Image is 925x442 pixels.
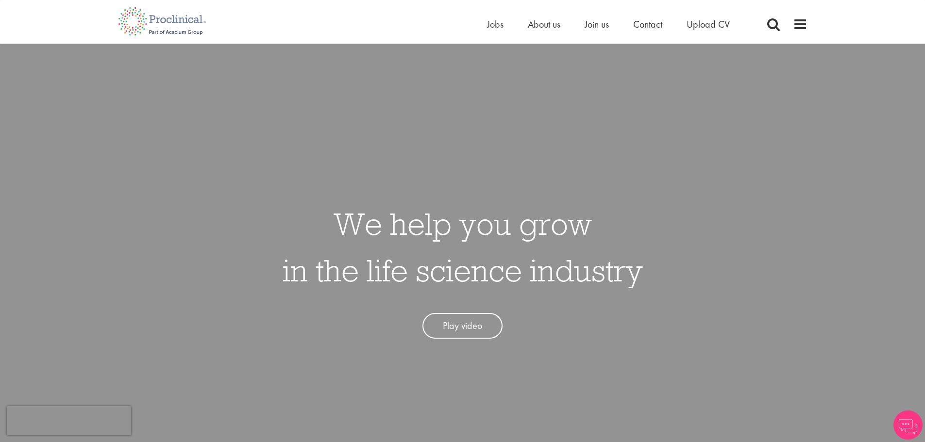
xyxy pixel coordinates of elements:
a: Upload CV [687,18,730,31]
img: Chatbot [893,410,923,440]
a: Join us [585,18,609,31]
h1: We help you grow in the life science industry [283,200,643,294]
a: Play video [422,313,503,339]
a: Jobs [487,18,504,31]
a: Contact [633,18,662,31]
a: About us [528,18,560,31]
